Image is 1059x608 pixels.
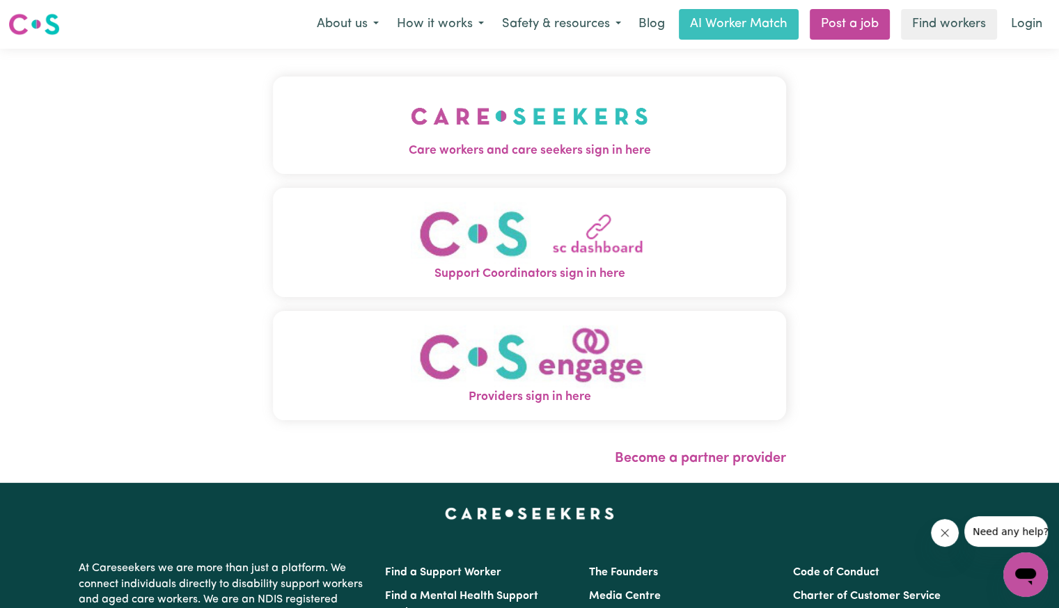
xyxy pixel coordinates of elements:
[273,265,786,283] span: Support Coordinators sign in here
[793,567,879,578] a: Code of Conduct
[589,567,658,578] a: The Founders
[679,9,799,40] a: AI Worker Match
[810,9,890,40] a: Post a job
[630,9,673,40] a: Blog
[273,188,786,297] button: Support Coordinators sign in here
[793,591,941,602] a: Charter of Customer Service
[388,10,493,39] button: How it works
[615,451,786,465] a: Become a partner provider
[493,10,630,39] button: Safety & resources
[964,516,1048,547] iframe: Message from company
[8,12,60,37] img: Careseekers logo
[8,8,60,40] a: Careseekers logo
[445,508,614,519] a: Careseekers home page
[273,77,786,174] button: Care workers and care seekers sign in here
[273,311,786,420] button: Providers sign in here
[273,388,786,406] span: Providers sign in here
[1003,552,1048,597] iframe: Button to launch messaging window
[901,9,997,40] a: Find workers
[308,10,388,39] button: About us
[1003,9,1051,40] a: Login
[8,10,84,21] span: Need any help?
[931,519,959,547] iframe: Close message
[273,142,786,160] span: Care workers and care seekers sign in here
[385,567,501,578] a: Find a Support Worker
[589,591,661,602] a: Media Centre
